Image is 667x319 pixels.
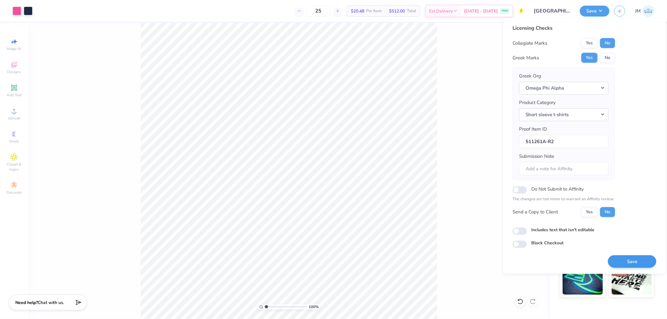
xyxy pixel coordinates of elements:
label: Includes text that isn't editable [531,226,594,233]
div: Collegiate Marks [513,40,547,47]
span: [DATE] - [DATE] [464,8,498,14]
button: No [600,207,615,217]
button: Save [580,6,609,17]
label: Do Not Submit to Affinity [531,185,584,193]
span: 100 % [309,304,319,310]
input: Untitled Design [529,5,575,17]
label: Greek Org [519,72,541,80]
img: Joshua Macky Gaerlan [642,5,654,17]
span: $512.00 [389,8,405,14]
input: – – [306,5,331,17]
span: FREE [502,9,508,13]
span: $20.48 [351,8,364,14]
input: Add a note for Affinity [519,162,609,175]
span: Clipart & logos [3,162,25,172]
label: Product Category [519,99,556,106]
span: Est. Delivery [429,8,453,14]
span: Per Item [366,8,382,14]
button: Short sleeve t-shirts [519,108,609,121]
div: Greek Marks [513,54,539,62]
img: Glow in the Dark Ink [563,263,603,295]
p: The changes are too minor to warrant an Affinity review. [513,196,615,202]
strong: Need help? [15,300,38,306]
div: Send a Copy to Client [513,208,558,216]
span: Decorate [7,190,22,195]
button: No [600,53,615,63]
span: Add Text [7,92,22,97]
span: Greek [9,139,19,144]
span: Designs [7,69,21,74]
img: Water based Ink [612,263,652,295]
button: Yes [581,38,598,48]
button: Yes [581,207,598,217]
button: Omega Phi Alpha [519,82,609,94]
span: Image AI [7,46,22,51]
span: Upload [8,116,20,121]
span: Chat with us. [38,300,64,306]
label: Block Checkout [531,240,563,246]
div: Licensing Checks [513,24,615,32]
span: JM [635,7,641,15]
button: No [600,38,615,48]
button: Yes [581,53,598,63]
label: Proof Item ID [519,126,547,133]
a: JM [635,5,654,17]
label: Submission Note [519,153,554,160]
button: Save [608,255,656,268]
span: Total [407,8,416,14]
